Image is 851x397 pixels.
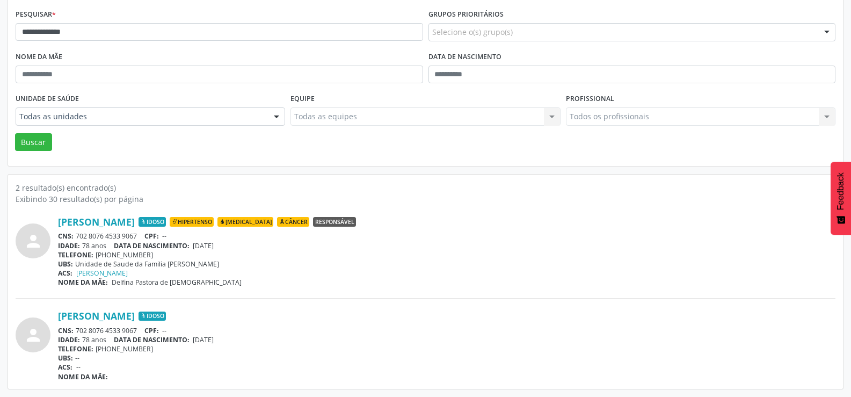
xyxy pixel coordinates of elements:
label: Equipe [290,91,315,107]
span: CNS: [58,232,74,241]
label: Profissional [566,91,614,107]
span: NOME DA MÃE: [58,278,108,287]
a: [PERSON_NAME] [58,216,135,228]
div: 702 8076 4533 9067 [58,232,835,241]
div: [PHONE_NUMBER] [58,344,835,353]
span: CNS: [58,326,74,335]
span: DATA DE NASCIMENTO: [114,335,190,344]
span: [DATE] [193,335,214,344]
span: Idoso [139,217,166,227]
span: CPF: [144,326,159,335]
div: Exibindo 30 resultado(s) por página [16,193,835,205]
span: Hipertenso [170,217,214,227]
div: [PHONE_NUMBER] [58,250,835,259]
span: Idoso [139,312,166,321]
span: CPF: [144,232,159,241]
span: NOME DA MÃE: [58,372,108,381]
div: 78 anos [58,335,835,344]
label: Nome da mãe [16,49,62,66]
span: -- [162,232,166,241]
label: Data de nascimento [428,49,501,66]
span: TELEFONE: [58,250,93,259]
span: UBS: [58,353,73,363]
label: Unidade de saúde [16,91,79,107]
span: Todas as unidades [19,111,263,122]
div: 78 anos [58,241,835,250]
div: 2 resultado(s) encontrado(s) [16,182,835,193]
span: [DATE] [193,241,214,250]
i: person [24,326,43,345]
div: 702 8076 4533 9067 [58,326,835,335]
span: IDADE: [58,335,80,344]
span: TELEFONE: [58,344,93,353]
span: Câncer [277,217,309,227]
div: -- [58,353,835,363]
i: person [24,232,43,251]
span: [MEDICAL_DATA] [217,217,273,227]
span: UBS: [58,259,73,269]
label: Pesquisar [16,6,56,23]
span: DATA DE NASCIMENTO: [114,241,190,250]
button: Buscar [15,133,52,151]
span: Delfina Pastora de [DEMOGRAPHIC_DATA] [112,278,242,287]
span: Feedback [836,172,846,210]
span: ACS: [58,363,72,372]
span: -- [162,326,166,335]
a: [PERSON_NAME] [76,269,128,278]
span: Responsável [313,217,356,227]
a: [PERSON_NAME] [58,310,135,322]
button: Feedback - Mostrar pesquisa [831,162,851,235]
span: Selecione o(s) grupo(s) [432,26,513,38]
div: Unidade de Saude da Familia [PERSON_NAME] [58,259,835,269]
span: ACS: [58,269,72,278]
span: -- [76,363,81,372]
span: IDADE: [58,241,80,250]
label: Grupos prioritários [428,6,504,23]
